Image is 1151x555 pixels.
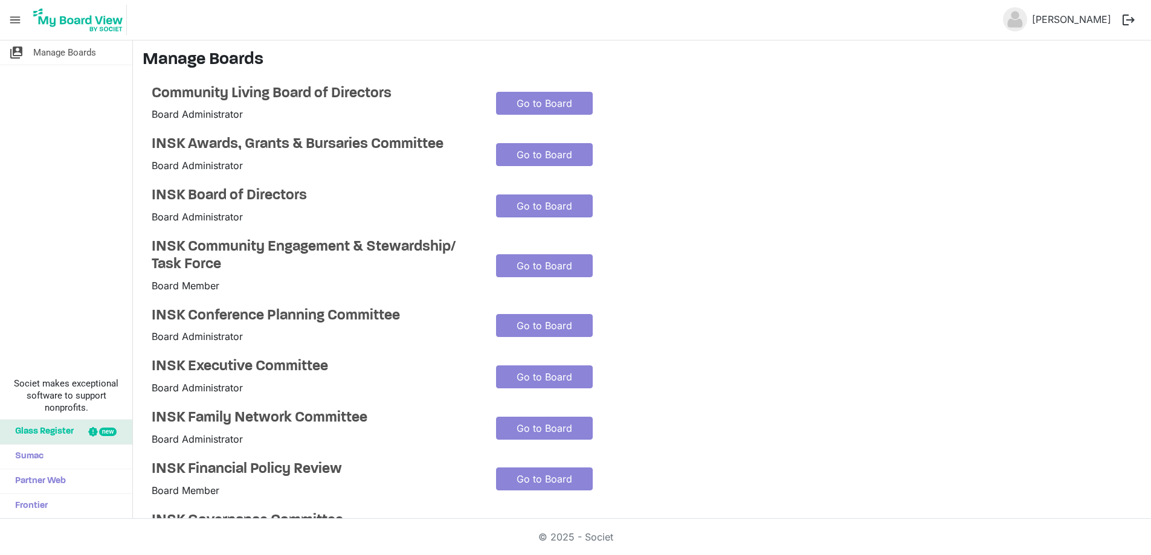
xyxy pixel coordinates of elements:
[496,143,593,166] a: Go to Board
[99,428,117,436] div: new
[1116,7,1141,33] button: logout
[152,159,243,172] span: Board Administrator
[1027,7,1116,31] a: [PERSON_NAME]
[538,531,613,543] a: © 2025 - Societ
[152,85,478,103] a: Community Living Board of Directors
[4,8,27,31] span: menu
[496,417,593,440] a: Go to Board
[152,358,478,376] a: INSK Executive Committee
[5,377,127,414] span: Societ makes exceptional software to support nonprofits.
[1003,7,1027,31] img: no-profile-picture.svg
[152,280,219,292] span: Board Member
[9,40,24,65] span: switch_account
[143,50,1141,71] h3: Manage Boards
[33,40,96,65] span: Manage Boards
[152,409,478,427] a: INSK Family Network Committee
[152,512,478,530] a: INSK Governance Committee
[496,92,593,115] a: Go to Board
[496,314,593,337] a: Go to Board
[30,5,132,35] a: My Board View Logo
[152,307,478,325] a: INSK Conference Planning Committee
[152,211,243,223] span: Board Administrator
[496,194,593,217] a: Go to Board
[152,136,478,153] a: INSK Awards, Grants & Bursaries Committee
[152,108,243,120] span: Board Administrator
[152,382,243,394] span: Board Administrator
[9,469,66,493] span: Partner Web
[30,5,127,35] img: My Board View Logo
[152,461,478,478] a: INSK Financial Policy Review
[152,484,219,496] span: Board Member
[9,494,48,518] span: Frontier
[9,420,74,444] span: Glass Register
[496,254,593,277] a: Go to Board
[496,467,593,490] a: Go to Board
[152,330,243,342] span: Board Administrator
[496,365,593,388] a: Go to Board
[152,239,478,274] a: INSK Community Engagement & Stewardship/ Task Force
[152,433,243,445] span: Board Administrator
[9,444,44,469] span: Sumac
[152,187,478,205] a: INSK Board of Directors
